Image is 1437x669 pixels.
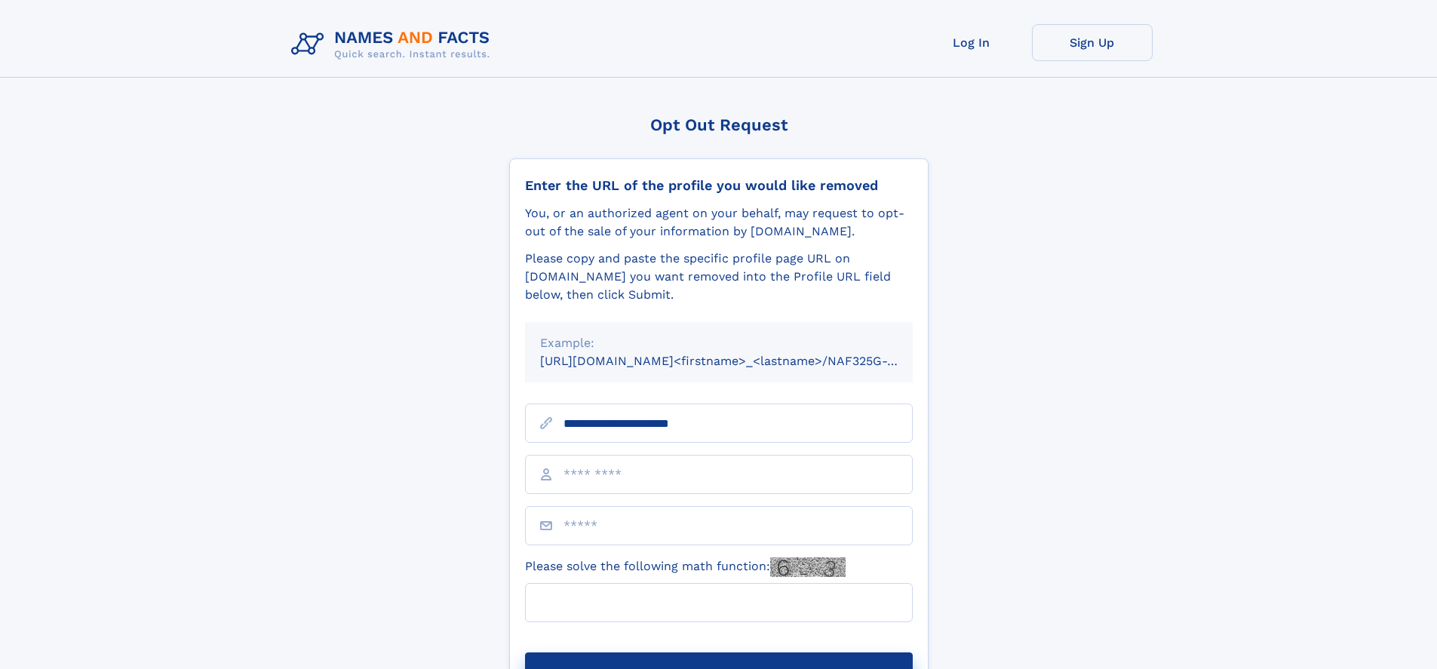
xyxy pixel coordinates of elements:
div: Please copy and paste the specific profile page URL on [DOMAIN_NAME] you want removed into the Pr... [525,250,913,304]
label: Please solve the following math function: [525,557,846,577]
div: You, or an authorized agent on your behalf, may request to opt-out of the sale of your informatio... [525,204,913,241]
img: Logo Names and Facts [285,24,502,65]
div: Example: [540,334,898,352]
div: Opt Out Request [509,115,929,134]
a: Sign Up [1032,24,1153,61]
div: Enter the URL of the profile you would like removed [525,177,913,194]
small: [URL][DOMAIN_NAME]<firstname>_<lastname>/NAF325G-xxxxxxxx [540,354,941,368]
a: Log In [911,24,1032,61]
